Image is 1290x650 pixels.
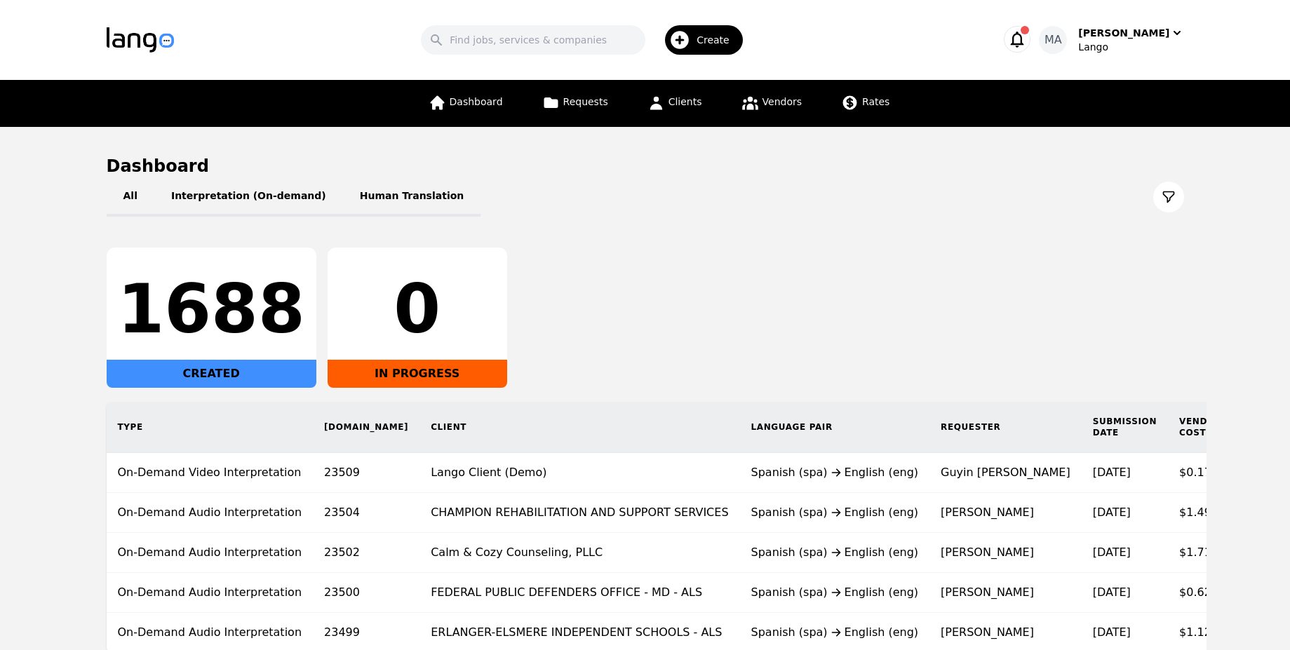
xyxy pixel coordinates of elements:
[1093,625,1131,639] time: [DATE]
[107,573,314,613] td: On-Demand Audio Interpretation
[313,402,419,453] th: [DOMAIN_NAME]
[929,453,1082,493] td: Guyin [PERSON_NAME]
[107,155,1184,177] h1: Dashboard
[107,27,174,53] img: Logo
[697,33,739,47] span: Create
[313,533,419,573] td: 23502
[339,276,496,343] div: 0
[107,533,314,573] td: On-Demand Audio Interpretation
[534,80,617,127] a: Requests
[118,276,305,343] div: 1688
[1168,402,1233,453] th: Vendor Cost
[419,453,739,493] td: Lango Client (Demo)
[929,533,1082,573] td: [PERSON_NAME]
[862,96,889,107] span: Rates
[419,493,739,533] td: CHAMPION REHABILITATION AND SUPPORT SERVICES
[751,624,919,641] div: Spanish (spa) English (eng)
[1044,32,1062,48] span: MA
[733,80,810,127] a: Vendors
[1168,533,1233,573] td: $1.71
[751,464,919,481] div: Spanish (spa) English (eng)
[1168,573,1233,613] td: $0.62
[313,453,419,493] td: 23509
[751,584,919,601] div: Spanish (spa) English (eng)
[1082,402,1168,453] th: Submission Date
[762,96,802,107] span: Vendors
[645,20,751,60] button: Create
[740,402,930,453] th: Language Pair
[639,80,711,127] a: Clients
[107,360,316,388] div: CREATED
[328,360,507,388] div: IN PROGRESS
[929,493,1082,533] td: [PERSON_NAME]
[1093,506,1131,519] time: [DATE]
[107,177,154,217] button: All
[929,573,1082,613] td: [PERSON_NAME]
[833,80,898,127] a: Rates
[107,453,314,493] td: On-Demand Video Interpretation
[751,504,919,521] div: Spanish (spa) English (eng)
[563,96,608,107] span: Requests
[1093,585,1131,599] time: [DATE]
[421,25,645,55] input: Find jobs, services & companies
[419,402,739,453] th: Client
[668,96,702,107] span: Clients
[107,402,314,453] th: Type
[107,493,314,533] td: On-Demand Audio Interpretation
[343,177,481,217] button: Human Translation
[929,402,1082,453] th: Requester
[1153,182,1184,212] button: Filter
[419,573,739,613] td: FEDERAL PUBLIC DEFENDERS OFFICE - MD - ALS
[1039,26,1183,54] button: MA[PERSON_NAME]Lango
[313,493,419,533] td: 23504
[1093,466,1131,479] time: [DATE]
[1168,453,1233,493] td: $0.17
[450,96,503,107] span: Dashboard
[1168,493,1233,533] td: $1.49
[751,544,919,561] div: Spanish (spa) English (eng)
[419,533,739,573] td: Calm & Cozy Counseling, PLLC
[1078,40,1183,54] div: Lango
[313,573,419,613] td: 23500
[154,177,343,217] button: Interpretation (On-demand)
[1078,26,1169,40] div: [PERSON_NAME]
[420,80,511,127] a: Dashboard
[1093,546,1131,559] time: [DATE]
